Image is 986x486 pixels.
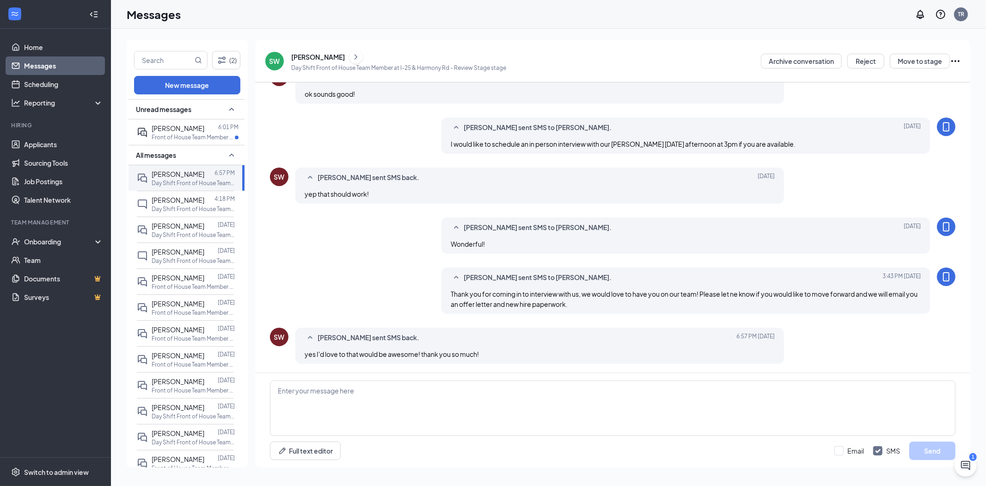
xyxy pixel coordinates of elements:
[135,51,193,69] input: Search
[955,455,977,477] button: ChatActive
[152,455,204,463] span: [PERSON_NAME]
[24,172,103,191] a: Job Postings
[847,54,884,69] button: Reject
[11,467,20,477] svg: Settings
[152,248,204,256] span: [PERSON_NAME]
[24,75,103,93] a: Scheduling
[226,150,237,161] svg: SmallChevronUp
[890,54,950,69] button: Move to stage
[152,170,204,178] span: [PERSON_NAME]
[137,224,148,236] svg: DoubleChat
[24,467,89,477] div: Switch to admin view
[904,122,921,133] span: [DATE]
[152,222,204,230] span: [PERSON_NAME]
[152,124,204,132] span: [PERSON_NAME]
[195,56,202,64] svg: MagnifyingGlass
[89,10,98,19] svg: Collapse
[24,269,103,288] a: DocumentsCrown
[464,222,612,233] span: [PERSON_NAME] sent SMS to [PERSON_NAME].
[278,446,287,455] svg: Pen
[351,51,361,62] svg: ChevronRight
[291,64,506,72] p: Day Shift Front of House Team Member at I-25 & Harmony Rd - Review Stage stage
[941,121,952,132] svg: MobileSms
[10,9,19,19] svg: WorkstreamLogo
[137,276,148,287] svg: DoubleChat
[152,335,235,343] p: Front of House Team Member at [GEOGRAPHIC_DATA][PERSON_NAME]
[24,251,103,269] a: Team
[882,272,921,283] span: [DATE] 3:43 PM
[24,237,95,246] div: Onboarding
[136,150,176,160] span: All messages
[152,257,235,265] p: Day Shift Front of House Team Member at I-25 & Harmony Rd
[137,250,148,262] svg: ChatInactive
[349,50,363,64] button: ChevronRight
[24,38,103,56] a: Home
[137,328,148,339] svg: DoubleChat
[935,9,946,20] svg: QuestionInfo
[305,332,316,343] svg: SmallChevronUp
[909,442,955,460] button: Send
[152,351,204,360] span: [PERSON_NAME]
[137,458,148,469] svg: DoubleChat
[11,218,101,226] div: Team Management
[451,122,462,133] svg: SmallChevronUp
[758,172,775,183] span: [DATE]
[152,377,204,386] span: [PERSON_NAME]
[214,169,235,177] p: 6:57 PM
[761,54,842,69] button: Archive conversation
[270,442,341,460] button: Full text editorPen
[152,325,204,334] span: [PERSON_NAME]
[218,428,235,436] p: [DATE]
[137,380,148,391] svg: DoubleChat
[152,231,235,239] p: Day Shift Front of House Team Member at I-25 & Harmony Rd
[136,105,191,114] span: Unread messages
[218,376,235,384] p: [DATE]
[305,90,355,98] span: ok sounds good!
[269,56,280,66] div: SW
[218,221,235,229] p: [DATE]
[218,299,235,306] p: [DATE]
[137,173,148,184] svg: DoubleChat
[134,76,240,94] button: New message
[218,273,235,280] p: [DATE]
[24,288,103,306] a: SurveysCrown
[216,55,227,66] svg: Filter
[24,98,104,107] div: Reporting
[152,438,235,446] p: Day Shift Front of House Team Member at I-25 & Harmony Rd
[152,179,235,187] p: Day Shift Front of House Team Member at I-25 & Harmony Rd
[137,302,148,313] svg: DoubleChat
[218,402,235,410] p: [DATE]
[274,332,285,342] div: SW
[212,51,240,69] button: Filter (2)
[127,6,181,22] h1: Messages
[137,432,148,443] svg: DoubleChat
[152,429,204,437] span: [PERSON_NAME]
[152,412,235,420] p: Day Shift Front of House Team Member at I-25 & Harmony Rd
[152,299,204,308] span: [PERSON_NAME]
[11,121,101,129] div: Hiring
[305,172,316,183] svg: SmallChevronUp
[318,332,419,343] span: [PERSON_NAME] sent SMS back.
[152,464,235,472] p: Front of House Team Member at [GEOGRAPHIC_DATA][PERSON_NAME]
[24,56,103,75] a: Messages
[152,361,235,368] p: Front of House Team Member at [GEOGRAPHIC_DATA][PERSON_NAME]
[464,272,612,283] span: [PERSON_NAME] sent SMS to [PERSON_NAME].
[969,453,977,461] div: 1
[451,290,918,308] span: Thank you for coming in to interview with us, we would love to have you on our team! Please let n...
[274,172,285,181] div: SW
[958,10,964,18] div: TR
[318,172,419,183] span: [PERSON_NAME] sent SMS back.
[137,127,148,138] svg: ActiveDoubleChat
[218,454,235,462] p: [DATE]
[305,190,369,198] span: yep that should work!
[152,274,204,282] span: [PERSON_NAME]
[152,205,235,213] p: Day Shift Front of House Team Member at I-25 & Harmony Rd
[218,350,235,358] p: [DATE]
[137,354,148,365] svg: DoubleChat
[11,98,20,107] svg: Analysis
[305,350,479,358] span: yes I'd love to that would be awesome! thank you so much!
[152,283,235,291] p: Front of House Team Member at [GEOGRAPHIC_DATA][PERSON_NAME]
[291,52,345,62] div: [PERSON_NAME]
[137,406,148,417] svg: DoubleChat
[941,221,952,232] svg: MobileSms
